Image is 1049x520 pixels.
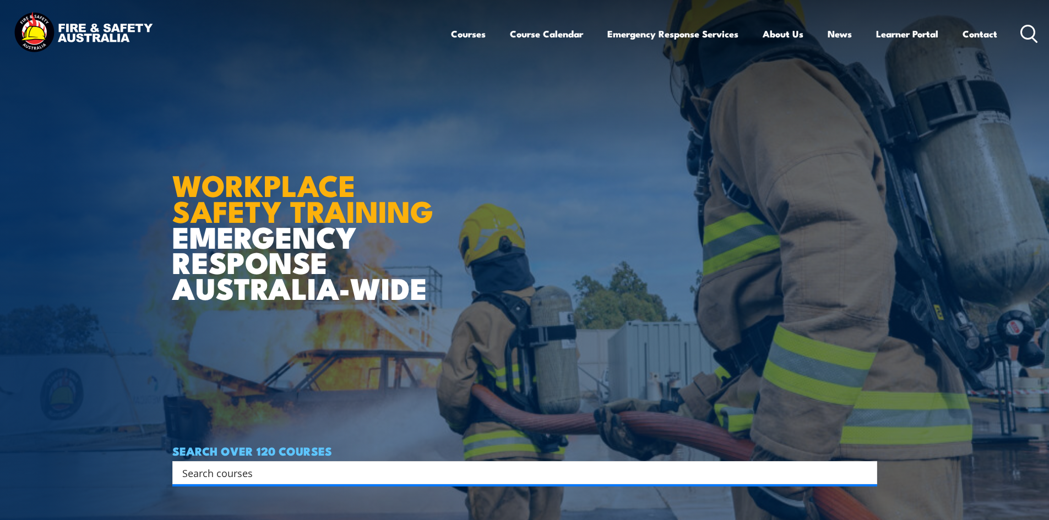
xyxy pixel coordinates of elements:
[763,19,803,48] a: About Us
[182,464,853,481] input: Search input
[607,19,738,48] a: Emergency Response Services
[172,144,442,300] h1: EMERGENCY RESPONSE AUSTRALIA-WIDE
[184,465,855,480] form: Search form
[451,19,486,48] a: Courses
[172,445,877,457] h4: SEARCH OVER 120 COURSES
[876,19,938,48] a: Learner Portal
[828,19,852,48] a: News
[172,161,433,233] strong: WORKPLACE SAFETY TRAINING
[510,19,583,48] a: Course Calendar
[963,19,997,48] a: Contact
[858,465,873,480] button: Search magnifier button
